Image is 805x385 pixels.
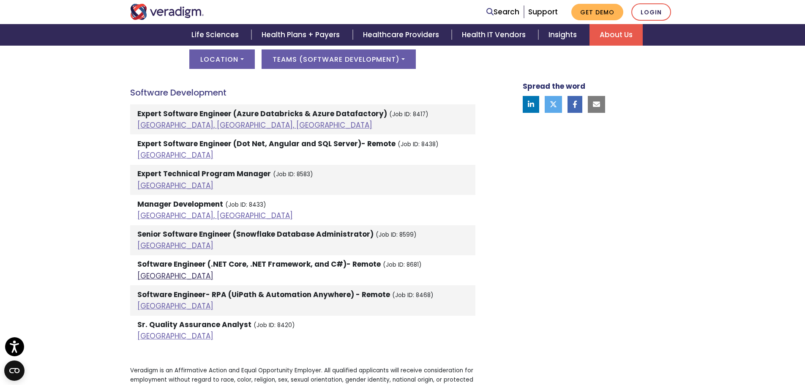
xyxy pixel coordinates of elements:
[452,24,538,46] a: Health IT Vendors
[398,140,439,148] small: (Job ID: 8438)
[137,199,223,209] strong: Manager Development
[137,289,390,300] strong: Software Engineer- RPA (UiPath & Automation Anywhere) - Remote
[392,291,434,299] small: (Job ID: 8468)
[137,331,213,341] a: [GEOGRAPHIC_DATA]
[137,240,213,251] a: [GEOGRAPHIC_DATA]
[137,301,213,311] a: [GEOGRAPHIC_DATA]
[251,24,352,46] a: Health Plans + Payers
[389,110,428,118] small: (Job ID: 8417)
[137,109,387,119] strong: Expert Software Engineer (Azure Databricks & Azure Datafactory)
[137,180,213,191] a: [GEOGRAPHIC_DATA]
[137,271,213,281] a: [GEOGRAPHIC_DATA]
[4,360,25,381] button: Open CMP widget
[353,24,452,46] a: Healthcare Providers
[137,139,396,149] strong: Expert Software Engineer (Dot Net, Angular and SQL Server)- Remote
[137,169,271,179] strong: Expert Technical Program Manager
[383,261,422,269] small: (Job ID: 8681)
[137,120,372,130] a: [GEOGRAPHIC_DATA], [GEOGRAPHIC_DATA], [GEOGRAPHIC_DATA]
[137,229,374,239] strong: Senior Software Engineer (Snowflake Database Administrator)
[130,87,475,98] h4: Software Development
[538,24,589,46] a: Insights
[137,210,293,221] a: [GEOGRAPHIC_DATA], [GEOGRAPHIC_DATA]
[528,7,558,17] a: Support
[523,81,585,91] strong: Spread the word
[137,319,251,330] strong: Sr. Quality Assurance Analyst
[571,4,623,20] a: Get Demo
[262,49,416,69] button: Teams (Software Development)
[137,259,381,269] strong: Software Engineer (.NET Core, .NET Framework, and C#)- Remote
[189,49,254,69] button: Location
[589,24,643,46] a: About Us
[273,170,313,178] small: (Job ID: 8583)
[254,321,295,329] small: (Job ID: 8420)
[181,24,251,46] a: Life Sciences
[137,150,213,160] a: [GEOGRAPHIC_DATA]
[631,3,671,21] a: Login
[376,231,417,239] small: (Job ID: 8599)
[130,4,204,20] img: Veradigm logo
[225,201,266,209] small: (Job ID: 8433)
[486,6,519,18] a: Search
